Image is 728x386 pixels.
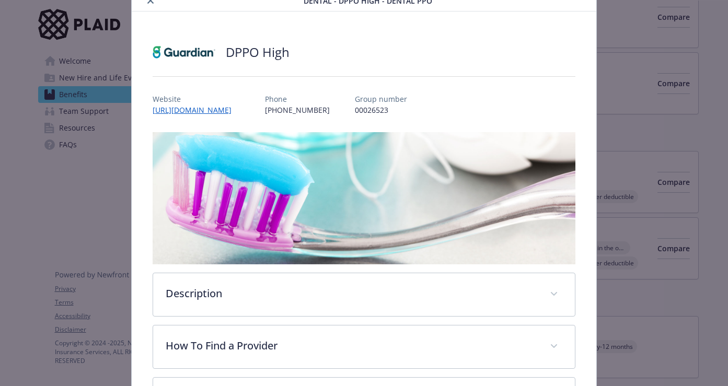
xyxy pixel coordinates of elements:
[153,37,215,68] img: Guardian
[355,93,407,104] p: Group number
[153,325,575,368] div: How To Find a Provider
[153,273,575,316] div: Description
[226,43,290,61] h2: DPPO High
[355,104,407,115] p: 00026523
[265,104,330,115] p: [PHONE_NUMBER]
[166,338,538,354] p: How To Find a Provider
[265,93,330,104] p: Phone
[166,286,538,301] p: Description
[153,93,240,104] p: Website
[153,132,576,264] img: banner
[153,105,240,115] a: [URL][DOMAIN_NAME]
